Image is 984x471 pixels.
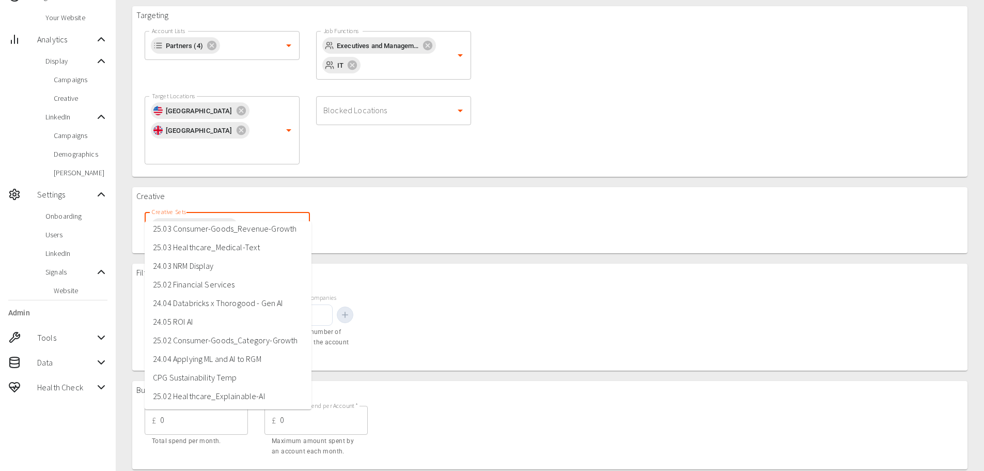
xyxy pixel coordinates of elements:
span: Settings [37,188,95,201]
label: Monthly Budget [152,401,196,410]
div: [GEOGRAPHIC_DATA] [151,122,249,139]
li: 24.05 ROI AI [145,312,311,331]
img: gb [153,126,163,135]
span: IT [331,59,350,71]
li: CPG Sustainability Temp [145,368,311,387]
li: 25.02 Financial Services [145,275,311,294]
li: 24.04 Databricks x Thorogood - Gen AI [145,294,311,312]
button: Open [453,103,467,118]
span: Campaigns [54,74,107,85]
p: Maximum amount spent by an account each month. [272,436,361,457]
span: Executives and Management [331,40,425,52]
label: Account Lists [152,26,185,35]
h3: Filter List Options [136,268,194,278]
label: Creative Sets [152,207,186,216]
label: Job Functions [323,26,359,35]
li: 24.04 Applying ML and AI to RGM [145,350,311,368]
button: Clear [278,219,293,234]
span: Analytics [37,33,95,45]
p: Maximum no. of companies [264,293,368,302]
button: Open [453,48,467,63]
span: Onboarding [45,211,107,221]
div: [GEOGRAPHIC_DATA] [151,102,249,119]
h3: Creative [136,191,165,201]
span: Users [45,230,107,240]
span: Tools [37,331,95,344]
div: CPG Sustainability [151,218,238,235]
span: Creative [54,93,107,103]
label: Max Monthly Spend per Account [272,401,358,410]
span: Campaigns [54,130,107,141]
button: Open [282,123,296,138]
li: 25.02 Consumer-Goods_Category-Growth [145,331,311,350]
div: Executives and Management [322,37,436,54]
span: Data [37,356,95,369]
p: Total spend per month. [152,436,241,447]
span: LinkedIn [45,248,107,259]
span: [PERSON_NAME] [54,168,107,178]
button: Open [282,38,296,53]
h3: Targeting [136,10,168,20]
label: Target Locations [152,92,195,100]
span: Demographics [54,149,107,159]
li: 25.03 Healthcare_Medical-Text [145,238,311,256]
span: CPG Sustainability [160,221,227,233]
span: Website [54,285,107,296]
li: 25.02 Healthcare_Explainable-AI [145,387,311,405]
p: £ [272,414,276,427]
div: IT [322,57,361,73]
button: Close [292,219,306,234]
p: Restricts the number of companies in the account list. [272,327,361,358]
span: Your Website [45,12,107,23]
h3: Budget [136,385,161,395]
span: [GEOGRAPHIC_DATA] [160,105,239,117]
span: Signals [45,267,95,277]
li: 25.03 Consumer-Goods_Revenue-Growth [145,219,311,238]
span: [GEOGRAPHIC_DATA] [160,125,239,136]
li: 24.03 NRM Display [145,256,311,275]
span: Display [45,56,95,66]
span: Partners (4) [160,40,209,52]
span: LinkedIn [45,112,95,122]
img: us [153,106,163,115]
div: Partners (4) [151,37,220,54]
span: Health Check [37,381,95,393]
p: £ [152,414,156,427]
